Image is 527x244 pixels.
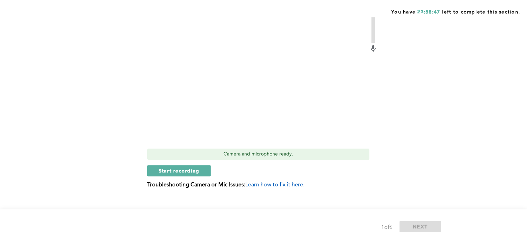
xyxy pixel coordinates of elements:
span: Start recording [159,167,200,174]
div: Camera and microphone ready. [147,149,369,160]
button: Start recording [147,165,211,176]
b: Troubleshooting Camera or Mic Issues: [147,182,245,188]
span: You have left to complete this section. [391,7,520,16]
button: NEXT [399,221,441,232]
span: NEXT [413,223,428,230]
span: Learn how to fix it here. [245,182,305,188]
span: 23:58:47 [417,10,440,15]
div: 1 of 6 [381,223,393,233]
